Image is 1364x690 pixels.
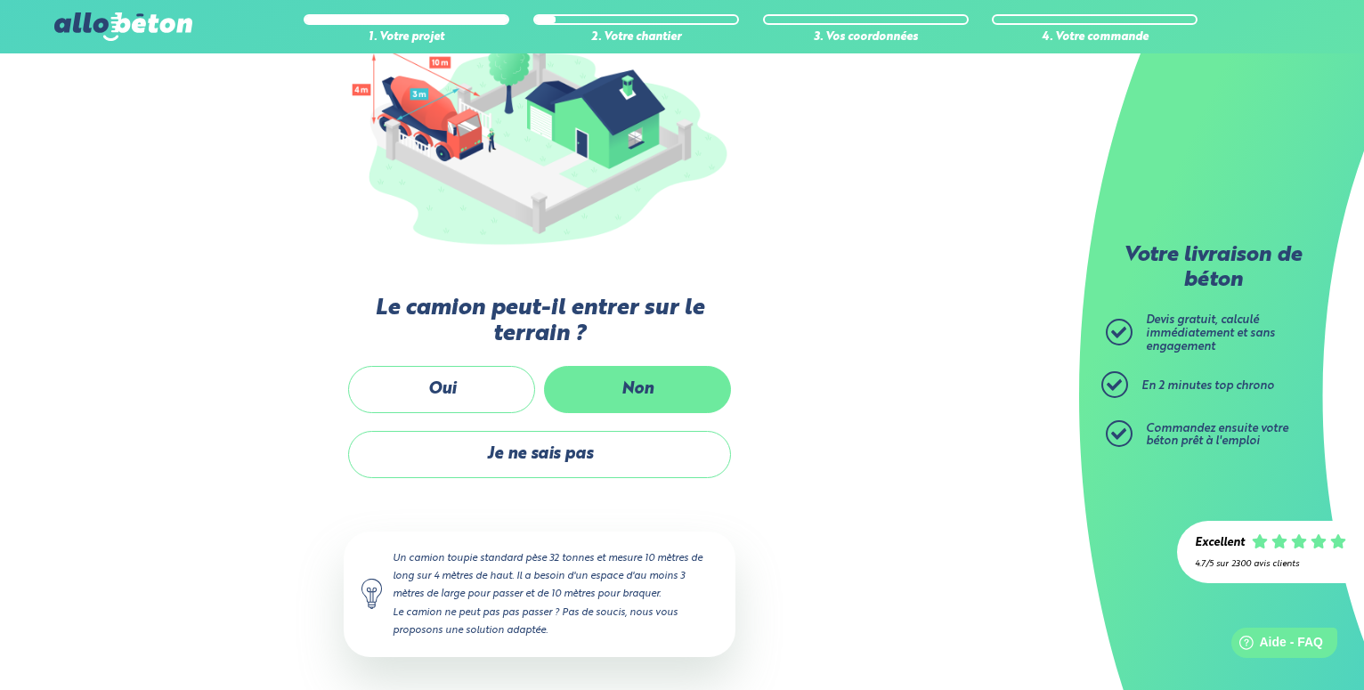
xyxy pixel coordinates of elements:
label: Non [544,366,731,413]
iframe: Help widget launcher [1206,621,1344,670]
label: Le camion peut-il entrer sur le terrain ? [344,296,735,348]
label: Je ne sais pas [348,431,731,478]
label: Oui [348,366,535,413]
div: 3. Vos coordonnées [763,31,969,45]
div: 2. Votre chantier [533,31,739,45]
div: 4. Votre commande [992,31,1198,45]
div: Un camion toupie standard pèse 32 tonnes et mesure 10 mètres de long sur 4 mètres de haut. Il a b... [344,532,735,657]
img: allobéton [54,12,191,41]
div: 1. Votre projet [304,31,509,45]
